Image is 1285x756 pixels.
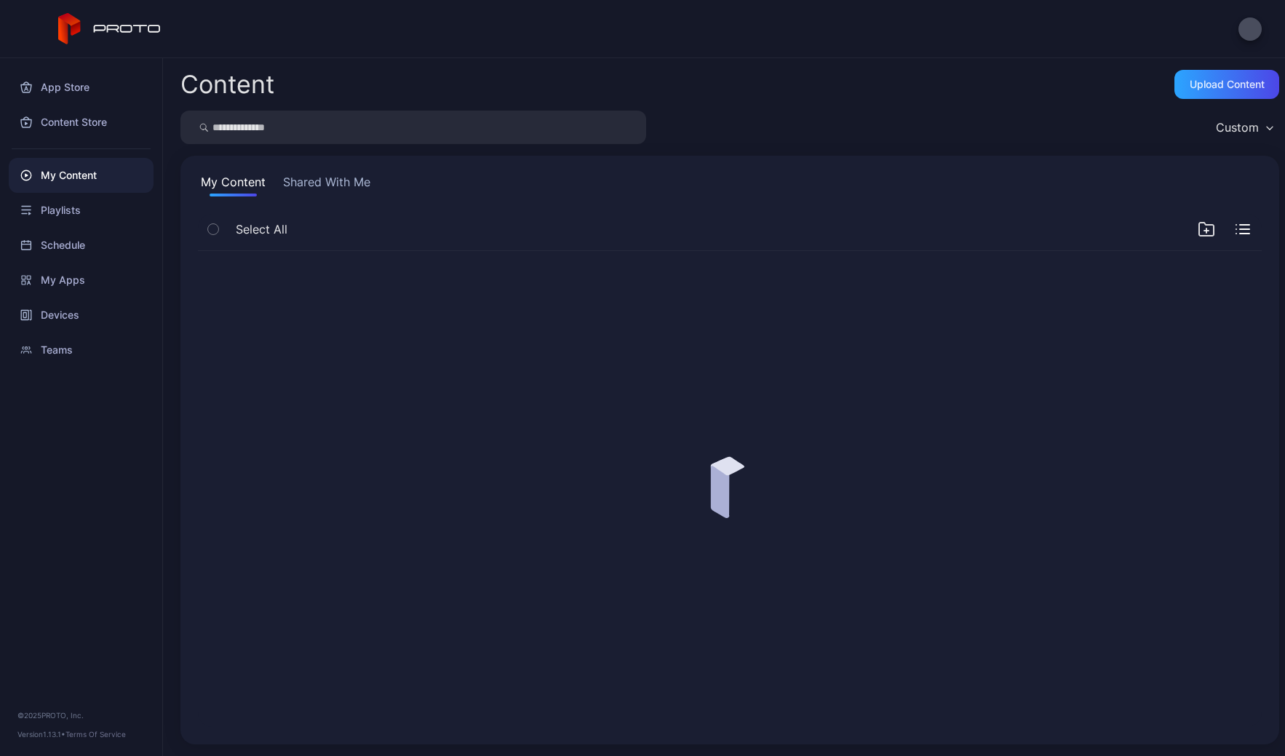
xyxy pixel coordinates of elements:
[1190,79,1265,90] div: Upload Content
[1216,120,1259,135] div: Custom
[9,333,154,367] a: Teams
[1209,111,1279,144] button: Custom
[180,72,274,97] div: Content
[17,730,65,739] span: Version 1.13.1 •
[280,173,373,196] button: Shared With Me
[9,105,154,140] a: Content Store
[9,298,154,333] a: Devices
[236,220,287,238] span: Select All
[9,228,154,263] a: Schedule
[9,158,154,193] a: My Content
[17,709,145,721] div: © 2025 PROTO, Inc.
[9,70,154,105] a: App Store
[65,730,126,739] a: Terms Of Service
[198,173,268,196] button: My Content
[1174,70,1279,99] button: Upload Content
[9,193,154,228] a: Playlists
[9,263,154,298] a: My Apps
